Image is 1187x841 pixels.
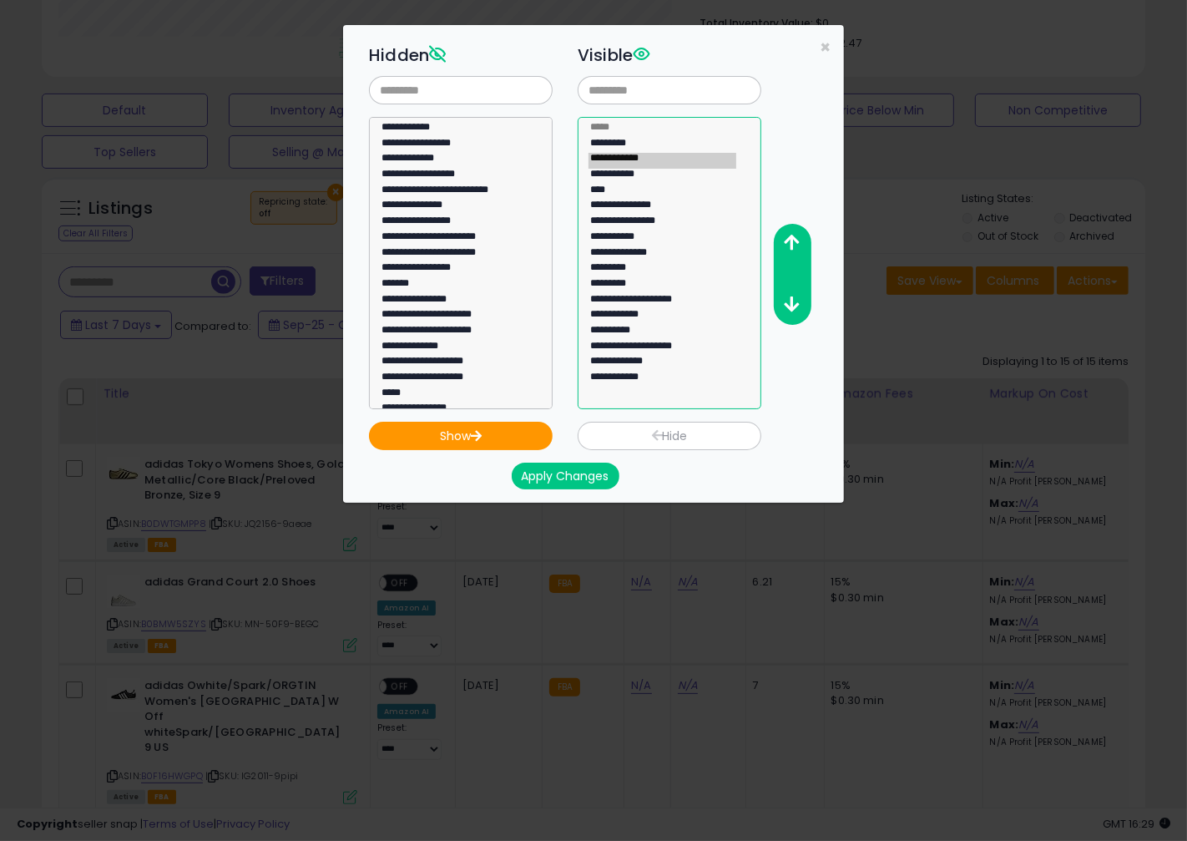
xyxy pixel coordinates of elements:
button: Apply Changes [512,463,619,489]
h3: Visible [578,43,761,68]
h3: Hidden [369,43,553,68]
button: Hide [578,422,761,450]
span: × [820,35,831,59]
button: Show [369,422,553,450]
